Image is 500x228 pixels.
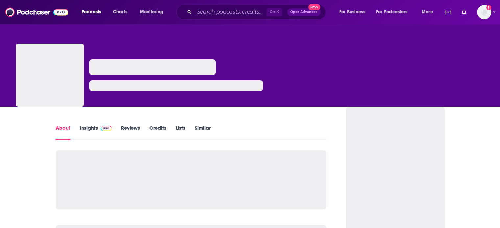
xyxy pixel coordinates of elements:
[477,5,491,19] span: Logged in as Ashley_Beenen
[113,8,127,17] span: Charts
[5,6,68,18] img: Podchaser - Follow, Share and Rate Podcasts
[287,8,321,16] button: Open AdvancedNew
[486,5,491,10] svg: Add a profile image
[308,4,320,10] span: New
[82,8,101,17] span: Podcasts
[109,7,131,17] a: Charts
[140,8,163,17] span: Monitoring
[376,8,408,17] span: For Podcasters
[135,7,172,17] button: open menu
[121,125,140,140] a: Reviews
[335,7,373,17] button: open menu
[339,8,365,17] span: For Business
[80,125,112,140] a: InsightsPodchaser Pro
[176,125,185,140] a: Lists
[422,8,433,17] span: More
[290,10,318,14] span: Open Advanced
[194,7,267,17] input: Search podcasts, credits, & more...
[182,5,332,20] div: Search podcasts, credits, & more...
[417,7,441,17] button: open menu
[195,125,211,140] a: Similar
[149,125,166,140] a: Credits
[77,7,109,17] button: open menu
[459,7,469,18] a: Show notifications dropdown
[442,7,454,18] a: Show notifications dropdown
[101,126,112,131] img: Podchaser Pro
[477,5,491,19] button: Show profile menu
[372,7,417,17] button: open menu
[477,5,491,19] img: User Profile
[56,125,70,140] a: About
[267,8,282,16] span: Ctrl K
